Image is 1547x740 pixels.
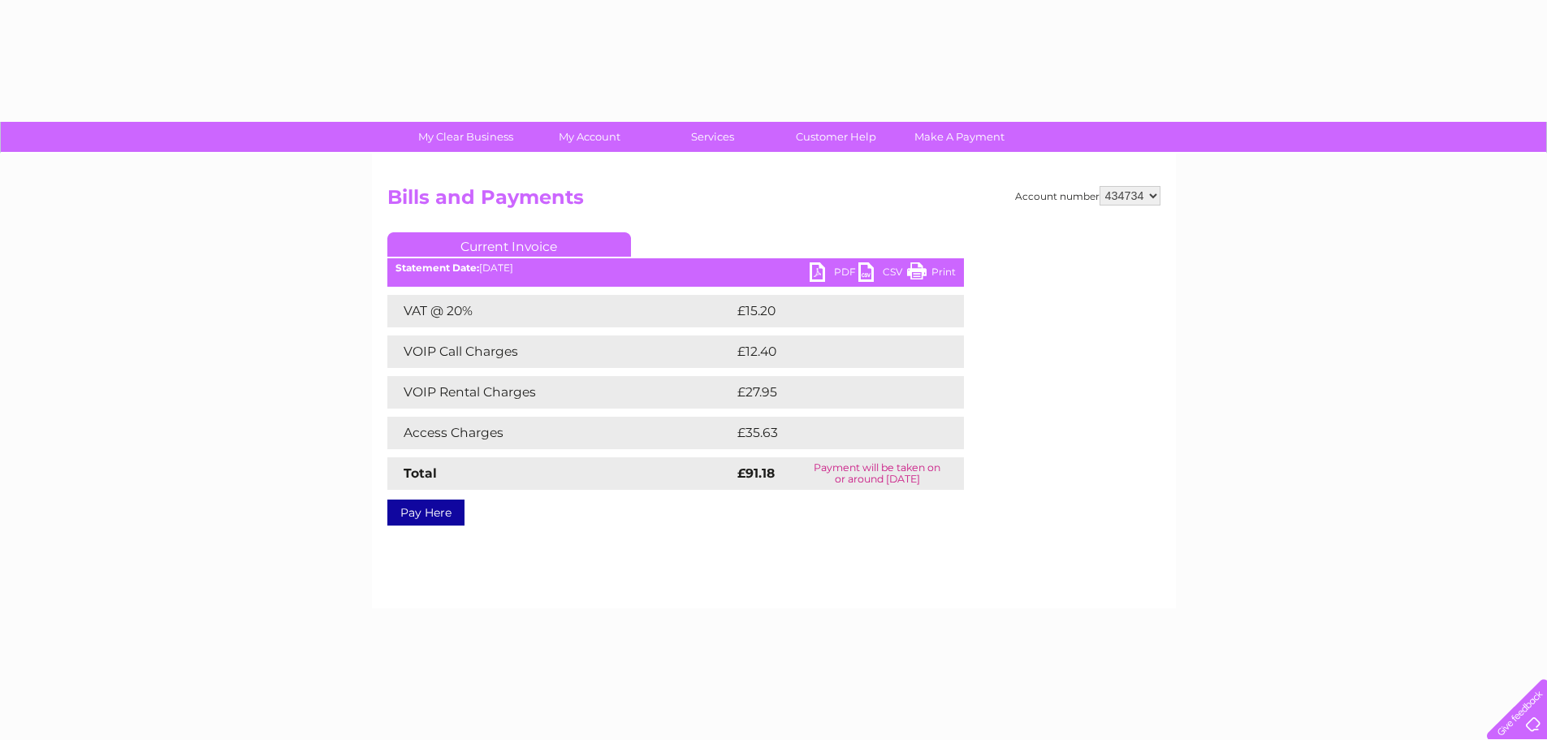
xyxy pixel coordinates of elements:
td: £35.63 [733,417,931,449]
a: Print [907,262,956,286]
td: VAT @ 20% [387,295,733,327]
td: £15.20 [733,295,930,327]
a: Pay Here [387,500,465,526]
td: VOIP Call Charges [387,335,733,368]
a: Services [646,122,780,152]
td: £12.40 [733,335,930,368]
div: Account number [1015,186,1160,206]
td: Access Charges [387,417,733,449]
a: Current Invoice [387,232,631,257]
a: PDF [810,262,858,286]
strong: £91.18 [737,465,775,481]
a: CSV [858,262,907,286]
a: Customer Help [769,122,903,152]
td: VOIP Rental Charges [387,376,733,409]
a: My Clear Business [399,122,533,152]
a: My Account [522,122,656,152]
div: [DATE] [387,262,964,274]
h2: Bills and Payments [387,186,1160,217]
td: Payment will be taken on or around [DATE] [791,457,963,490]
strong: Total [404,465,437,481]
a: Make A Payment [892,122,1026,152]
b: Statement Date: [395,262,479,274]
td: £27.95 [733,376,931,409]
